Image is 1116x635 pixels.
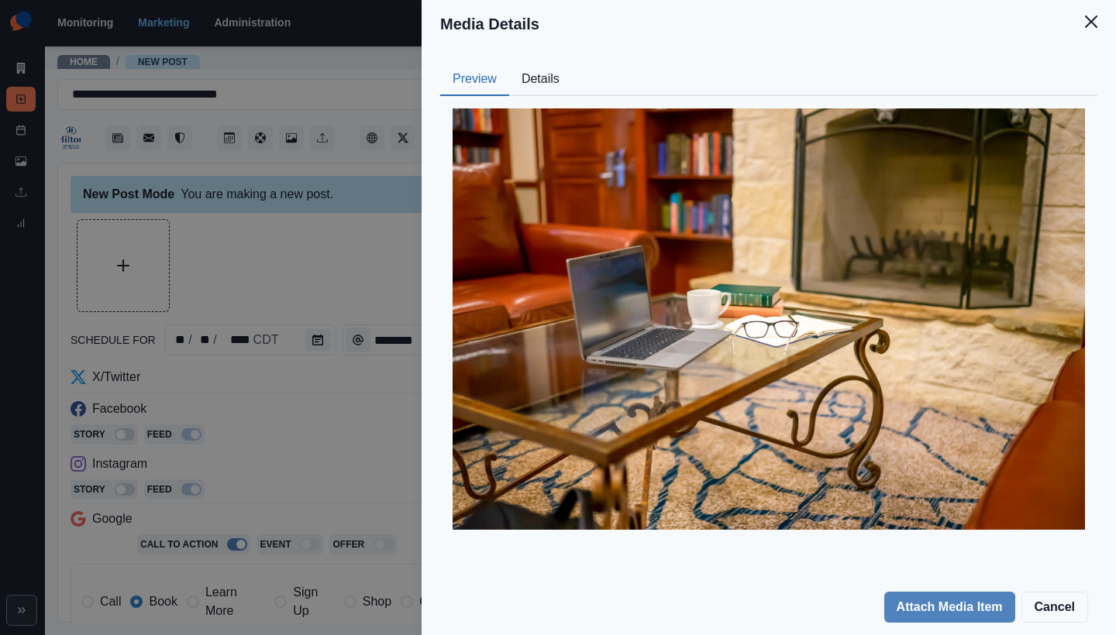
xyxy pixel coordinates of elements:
button: Details [509,63,572,96]
button: Attach Media Item [884,592,1015,623]
button: Cancel [1021,592,1088,623]
button: Close [1076,6,1107,37]
button: Preview [440,63,509,96]
img: b5ttcmek2nywbldv2myi [453,108,1085,530]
